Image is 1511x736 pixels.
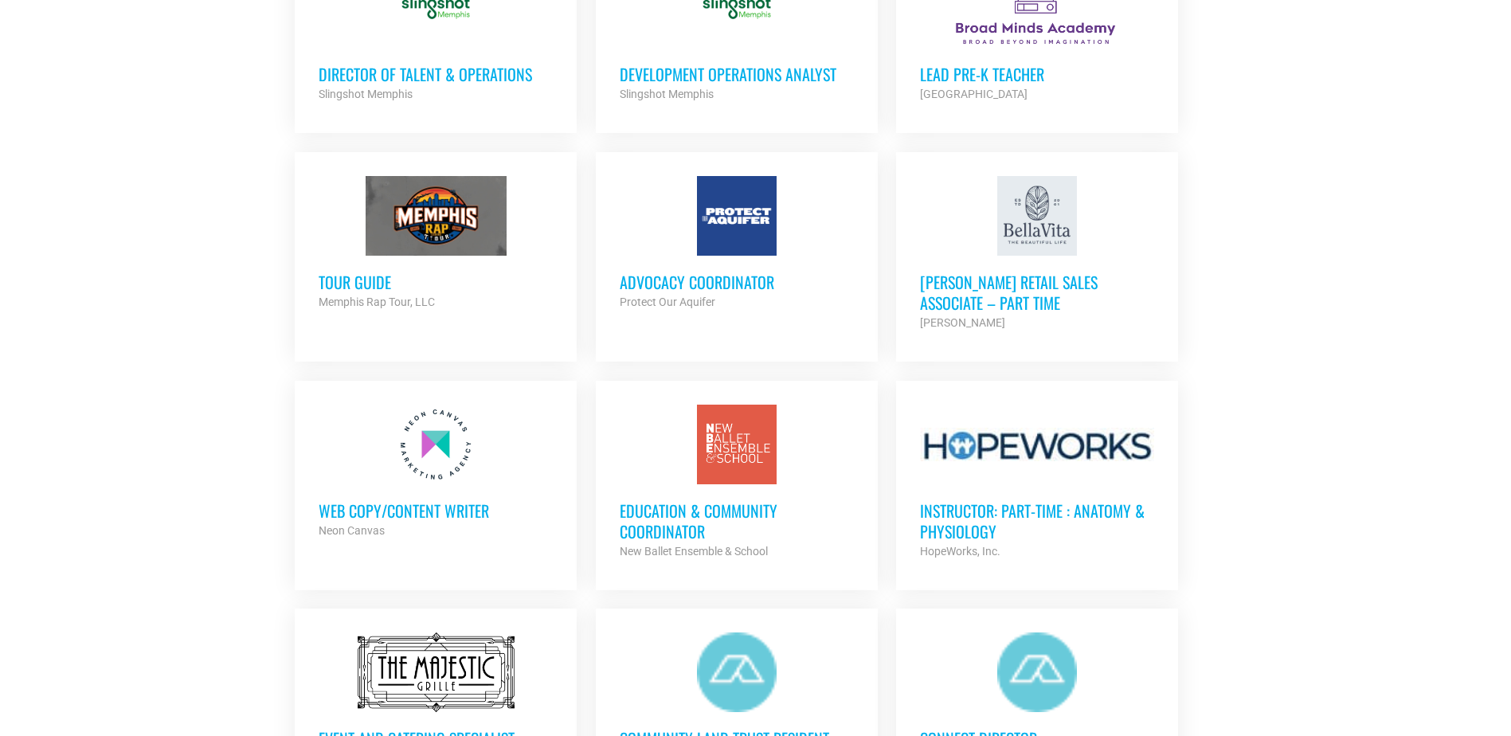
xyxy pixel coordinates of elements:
[319,272,553,292] h3: Tour Guide
[620,88,714,100] strong: Slingshot Memphis
[920,545,1000,558] strong: HopeWorks, Inc.
[596,152,878,335] a: Advocacy Coordinator Protect Our Aquifer
[920,272,1154,313] h3: [PERSON_NAME] Retail Sales Associate – Part Time
[920,316,1005,329] strong: [PERSON_NAME]
[620,272,854,292] h3: Advocacy Coordinator
[319,524,385,537] strong: Neon Canvas
[319,500,553,521] h3: Web Copy/Content Writer
[295,381,577,564] a: Web Copy/Content Writer Neon Canvas
[319,64,553,84] h3: Director of Talent & Operations
[620,296,715,308] strong: Protect Our Aquifer
[920,88,1028,100] strong: [GEOGRAPHIC_DATA]
[620,500,854,542] h3: Education & Community Coordinator
[896,152,1178,356] a: [PERSON_NAME] Retail Sales Associate – Part Time [PERSON_NAME]
[596,381,878,585] a: Education & Community Coordinator New Ballet Ensemble & School
[620,64,854,84] h3: Development Operations Analyst
[920,500,1154,542] h3: Instructor: Part-Time : Anatomy & Physiology
[920,64,1154,84] h3: Lead Pre-K Teacher
[896,381,1178,585] a: Instructor: Part-Time : Anatomy & Physiology HopeWorks, Inc.
[295,152,577,335] a: Tour Guide Memphis Rap Tour, LLC
[620,545,768,558] strong: New Ballet Ensemble & School
[319,296,435,308] strong: Memphis Rap Tour, LLC
[319,88,413,100] strong: Slingshot Memphis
